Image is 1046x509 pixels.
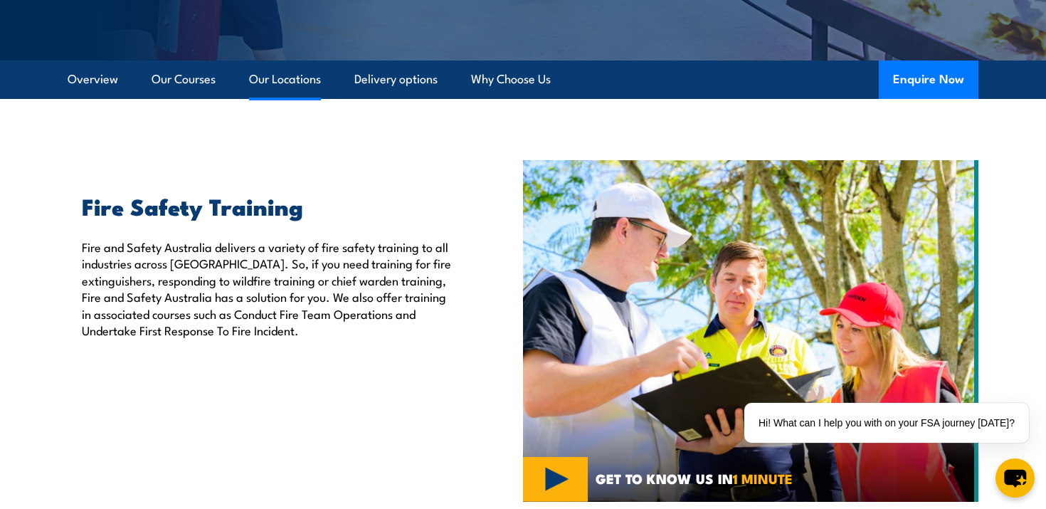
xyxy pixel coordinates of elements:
[523,160,978,502] img: Fire Safety Training Courses
[733,468,793,488] strong: 1 MINUTE
[68,61,118,98] a: Overview
[995,458,1035,498] button: chat-button
[249,61,321,98] a: Our Locations
[152,61,216,98] a: Our Courses
[354,61,438,98] a: Delivery options
[471,61,551,98] a: Why Choose Us
[596,472,793,485] span: GET TO KNOW US IN
[82,238,458,338] p: Fire and Safety Australia delivers a variety of fire safety training to all industries across [GE...
[82,196,458,216] h2: Fire Safety Training
[879,61,978,99] button: Enquire Now
[744,403,1029,443] div: Hi! What can I help you with on your FSA journey [DATE]?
